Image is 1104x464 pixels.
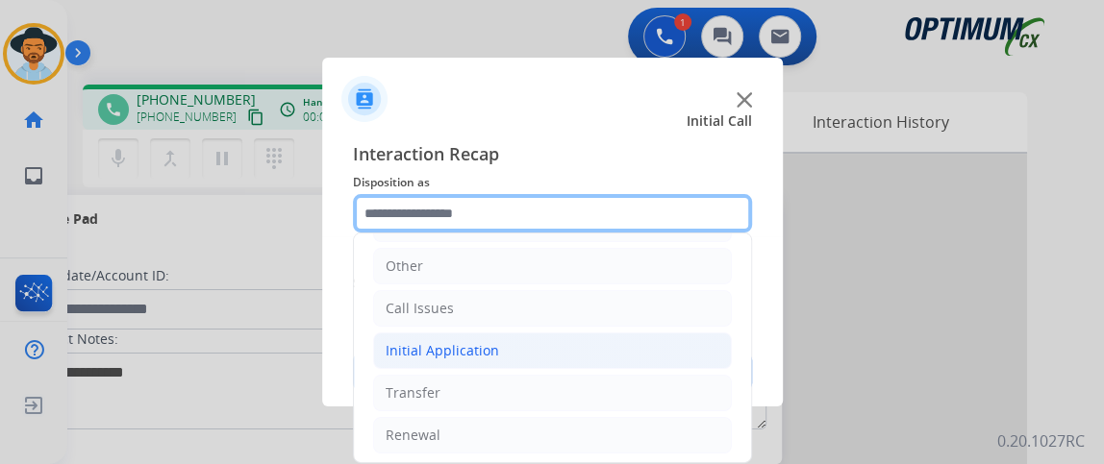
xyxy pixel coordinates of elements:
[386,383,440,403] div: Transfer
[687,111,752,131] span: Initial Call
[386,256,423,276] div: Other
[386,341,499,360] div: Initial Application
[386,426,440,445] div: Renewal
[353,171,752,194] span: Disposition as
[341,76,388,122] img: contactIcon
[353,140,752,171] span: Interaction Recap
[997,429,1085,452] p: 0.20.1027RC
[386,299,454,318] div: Call Issues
